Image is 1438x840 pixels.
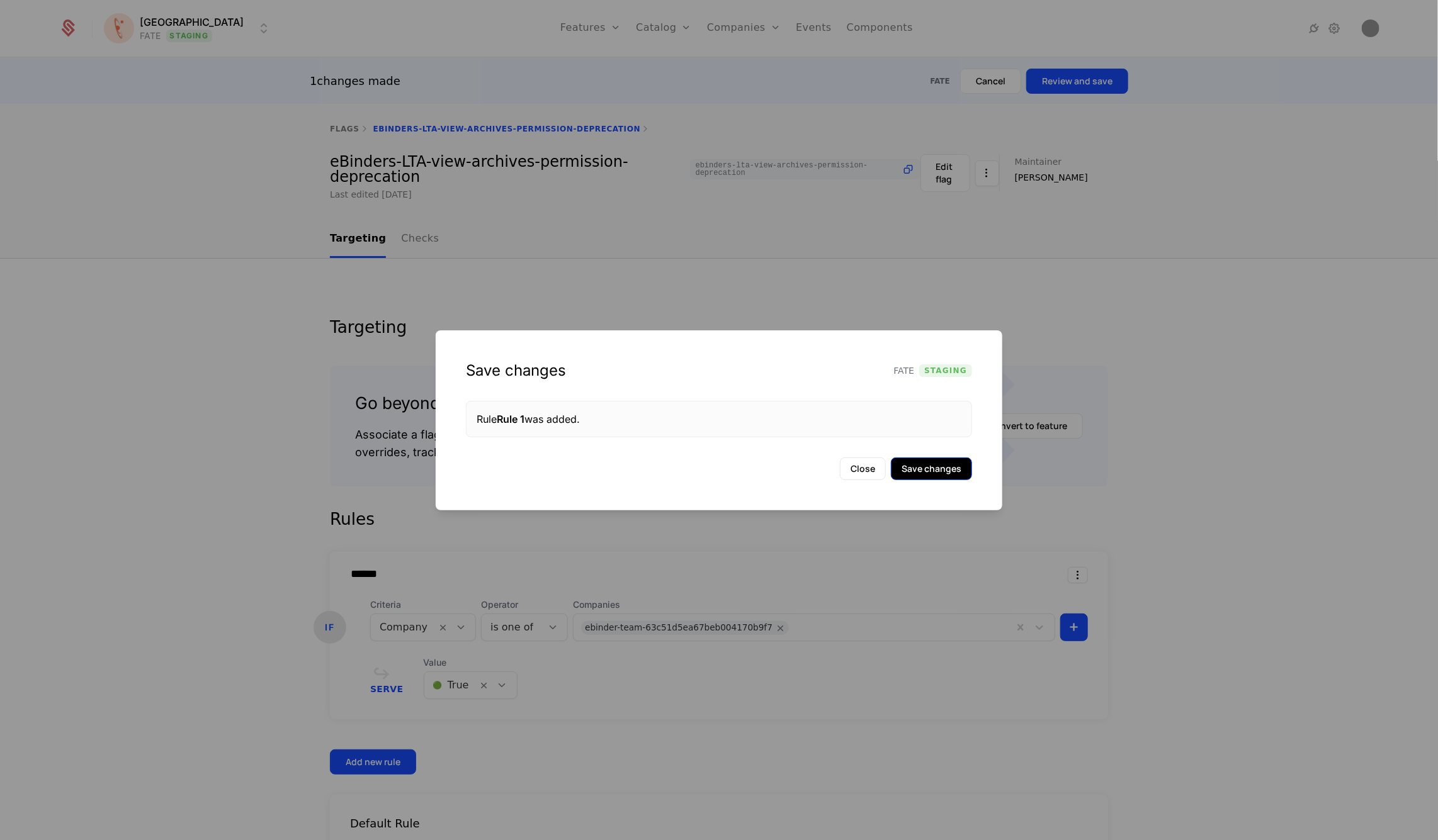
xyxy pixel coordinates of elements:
div: Rule was added. [477,412,961,427]
span: Rule 1 [497,413,524,425]
button: Close [840,457,886,480]
span: FATE [894,364,915,377]
div: Save changes [466,361,566,381]
span: Staging [919,364,972,377]
button: Save changes [891,457,972,480]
